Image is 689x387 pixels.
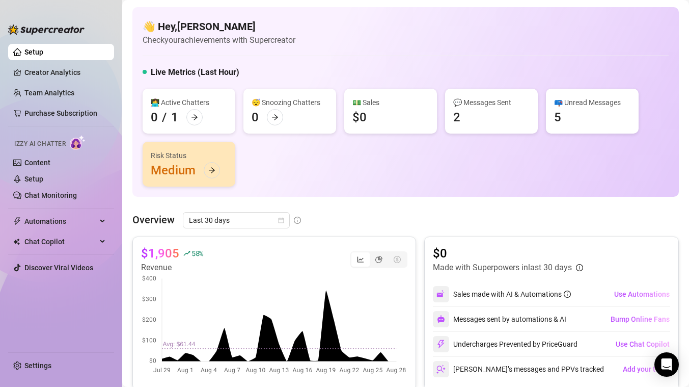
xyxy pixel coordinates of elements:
span: Izzy AI Chatter [14,139,66,149]
span: calendar [278,217,284,223]
div: 💵 Sales [352,97,429,108]
div: 💬 Messages Sent [453,97,530,108]
span: Add your team [623,365,670,373]
button: Add your team [622,361,670,377]
div: Undercharges Prevented by PriceGuard [433,336,577,352]
span: info-circle [576,264,583,271]
img: svg%3e [436,340,446,349]
span: line-chart [357,256,364,263]
a: Creator Analytics [24,64,106,81]
a: Content [24,159,50,167]
article: Overview [132,212,175,227]
img: svg%3e [437,315,445,323]
div: 📪 Unread Messages [554,97,630,108]
div: 2 [453,109,460,125]
div: 😴 Snoozing Chatters [252,97,328,108]
a: Settings [24,362,51,370]
span: arrow-right [271,114,279,121]
button: Bump Online Fans [610,311,670,327]
article: Revenue [141,262,203,274]
span: info-circle [564,291,571,298]
span: arrow-right [191,114,198,121]
h5: Live Metrics (Last Hour) [151,66,239,79]
a: Purchase Subscription [24,109,97,117]
div: 0 [252,109,259,125]
a: Setup [24,175,43,183]
img: logo-BBDzfeDw.svg [8,24,85,35]
span: info-circle [294,217,301,224]
article: $0 [433,245,583,262]
button: Use Automations [614,286,670,302]
div: [PERSON_NAME]’s messages and PPVs tracked [433,361,604,377]
span: arrow-right [208,167,215,174]
div: 5 [554,109,561,125]
span: Chat Copilot [24,234,97,250]
span: rise [183,250,190,257]
span: 58 % [191,248,203,258]
span: Use Automations [614,290,670,298]
h4: 👋 Hey, [PERSON_NAME] [143,19,295,34]
div: segmented control [350,251,407,268]
img: Chat Copilot [13,238,20,245]
article: Made with Superpowers in last 30 days [433,262,572,274]
a: Discover Viral Videos [24,264,93,272]
span: thunderbolt [13,217,21,225]
div: Open Intercom Messenger [654,352,679,377]
div: 👩‍💻 Active Chatters [151,97,227,108]
span: Last 30 days [189,213,284,228]
span: Use Chat Copilot [616,340,670,348]
span: Bump Online Fans [611,315,670,323]
div: Sales made with AI & Automations [453,289,571,300]
div: $0 [352,109,367,125]
a: Setup [24,48,43,56]
button: Use Chat Copilot [615,336,670,352]
div: 1 [171,109,178,125]
a: Team Analytics [24,89,74,97]
span: pie-chart [375,256,382,263]
a: Chat Monitoring [24,191,77,199]
img: svg%3e [436,365,446,374]
div: 0 [151,109,158,125]
span: dollar-circle [394,256,401,263]
img: AI Chatter [70,135,86,150]
div: Messages sent by automations & AI [433,311,566,327]
article: $1,905 [141,245,179,262]
div: Risk Status [151,150,227,161]
span: Automations [24,213,97,229]
article: Check your achievements with Supercreator [143,34,295,46]
img: svg%3e [436,290,446,299]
